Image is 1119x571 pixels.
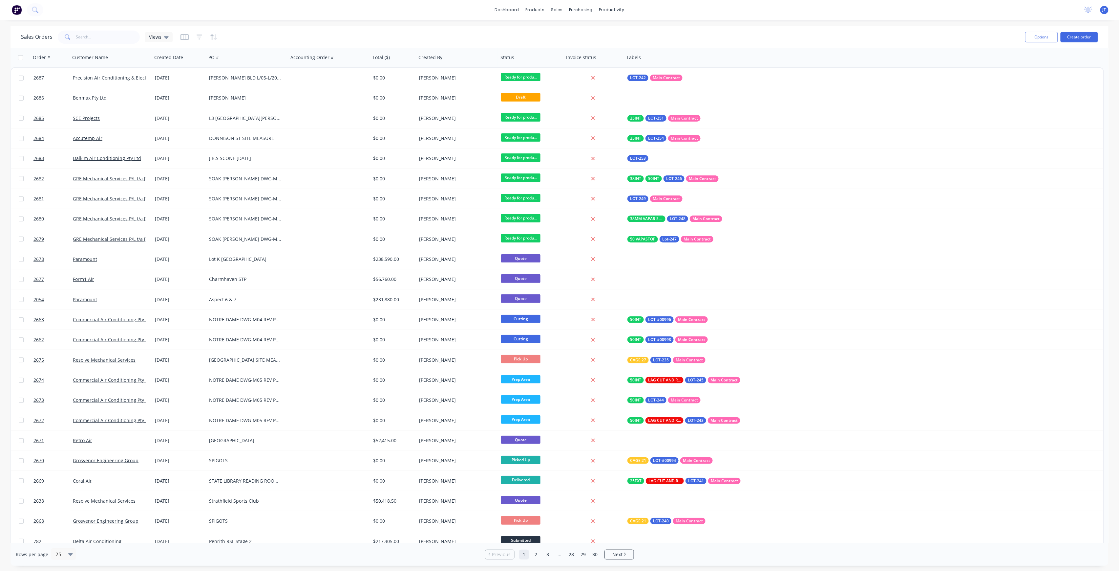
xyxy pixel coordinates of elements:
a: 2678 [33,249,73,269]
div: [PERSON_NAME] [419,357,492,363]
div: SPIGOTS [209,518,282,524]
a: Page 3 [543,550,553,560]
div: $0.00 [373,216,412,222]
a: Jump forward [555,550,564,560]
div: $0.00 [373,316,412,323]
span: Main Contract [671,115,698,122]
div: NOTRE DAME DWG-M05 REV P2 LEVEL 03 UNTIS [209,417,282,424]
span: Previous [492,551,511,558]
div: SOAK [PERSON_NAME] DWG-M100 REV-C RUN D [209,236,282,242]
span: Quote [501,496,540,504]
button: 25INTLOT-251Main Contract [627,115,701,122]
div: [DATE] [155,437,204,444]
div: [DATE] [155,95,204,101]
div: [DATE] [155,135,204,142]
span: Submitted [501,536,540,544]
a: Page 1 is your current page [519,550,529,560]
div: [PERSON_NAME] [419,498,492,504]
span: 2675 [33,357,44,363]
span: Quote [501,436,540,444]
a: Retro Air [73,437,92,444]
div: [PERSON_NAME] BLD L/05-L/20 BUILDING A [209,75,282,81]
div: [DATE] [155,236,204,242]
span: Main Contract [671,397,698,403]
a: 2683 [33,148,73,168]
div: J.B.S SCONE [DATE] [209,155,282,162]
span: 2663 [33,316,44,323]
span: LOT-248 [670,216,686,222]
div: NOTRE DAME DWG-M04 REV P2 OA [209,316,282,323]
div: [DATE] [155,457,204,464]
a: Paramount [73,296,97,303]
a: Grosvenor Engineering Group [73,518,138,524]
a: dashboard [492,5,522,15]
a: 2674 [33,370,73,390]
input: Search... [76,31,140,44]
span: Pick Up [501,355,540,363]
div: [PERSON_NAME] [419,195,492,202]
span: 2673 [33,397,44,403]
span: 50INT [630,316,641,323]
div: [DATE] [155,256,204,263]
a: Precision Air Conditioning & Electrical Pty Ltd [73,75,172,81]
div: $50,418.50 [373,498,412,504]
span: Lot-247 [662,236,677,242]
span: 2670 [33,457,44,464]
div: $0.00 [373,115,412,122]
a: Coral Air [73,478,92,484]
div: $0.00 [373,175,412,182]
div: productivity [596,5,628,15]
a: 2679 [33,229,73,249]
div: Created Date [154,54,183,61]
span: CAGE 21 [630,518,646,524]
span: Prep Area [501,375,540,383]
div: PO # [208,54,219,61]
span: JT [1103,7,1106,13]
span: LOT-244 [648,397,664,403]
button: 50INTLOT-#00998Main Contract [627,336,708,343]
span: Quote [501,294,540,303]
button: 25INTLOT-254Main Contract [627,135,701,142]
button: 50INTLOT-#00996Main Contract [627,316,708,323]
div: [DATE] [155,276,204,283]
div: $238,590.00 [373,256,412,263]
a: 782 [33,532,73,551]
a: Next page [605,551,634,558]
div: $56,760.00 [373,276,412,283]
a: 2686 [33,88,73,108]
button: Create order [1061,32,1098,42]
span: Main Contract [653,195,680,202]
span: 2683 [33,155,44,162]
a: Commercial Air Conditioning Pty Ltd [73,377,152,383]
div: [PERSON_NAME] [419,518,492,524]
div: [DATE] [155,115,204,122]
span: 50INT [630,397,641,403]
a: 2681 [33,189,73,209]
span: Delivered [501,476,540,484]
div: L3 [GEOGRAPHIC_DATA][PERSON_NAME] 3.4 SITE MEASURE [209,115,282,122]
span: 2054 [33,296,44,303]
div: $0.00 [373,195,412,202]
button: 50 VAPASTOPLot-247Main Contract [627,236,713,242]
button: 38MM VAPAR STOPLOT-248Main Contract [627,216,722,222]
a: 2680 [33,209,73,229]
ul: Pagination [482,550,637,560]
span: Ready for produ... [501,133,540,142]
div: $0.00 [373,457,412,464]
button: 38INT50INTLOT-246Main Contract [627,175,719,182]
div: Created By [418,54,442,61]
span: 25INT [630,135,641,142]
div: [DATE] [155,195,204,202]
div: [PERSON_NAME] [419,377,492,383]
span: 50INT [630,336,641,343]
span: 782 [33,538,41,545]
span: LOT-#00998 [648,336,671,343]
div: [PERSON_NAME] [419,336,492,343]
div: $231,880.00 [373,296,412,303]
div: NOTRE DAME DWG-M05 REV P2 LEVEL 03 UNTIS [209,377,282,383]
div: STATE LIBRARY READING ROOMS LG1 - LG2 SITE MEASURES [209,478,282,484]
div: $0.00 [373,95,412,101]
span: Cutting [501,315,540,323]
div: Strathfield Sports Club [209,498,282,504]
a: Dalkim Air Conditioning Pty Ltd [73,155,141,161]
